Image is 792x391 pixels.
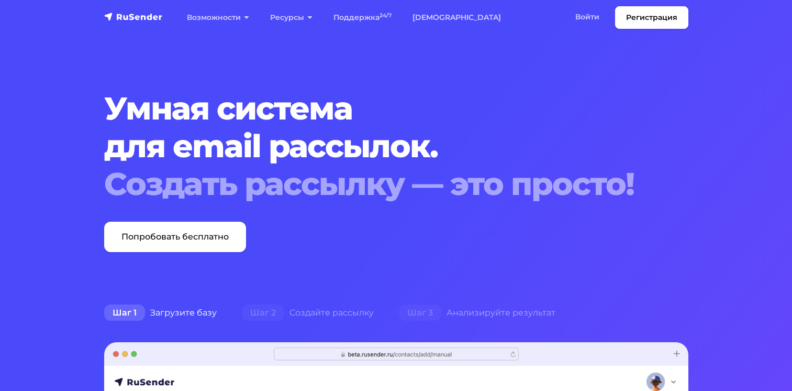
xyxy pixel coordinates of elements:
span: Шаг 2 [242,305,284,321]
h1: Умная система для email рассылок. [104,90,639,203]
div: Создайте рассылку [229,302,386,323]
a: [DEMOGRAPHIC_DATA] [402,7,511,28]
a: Возможности [176,7,260,28]
div: Анализируйте результат [386,302,568,323]
img: RuSender [104,12,163,22]
a: Регистрация [615,6,688,29]
div: Создать рассылку — это просто! [104,165,639,203]
span: Шаг 3 [399,305,441,321]
a: Войти [565,6,610,28]
span: Шаг 1 [104,305,145,321]
a: Попробовать бесплатно [104,222,246,252]
a: Ресурсы [260,7,323,28]
a: Поддержка24/7 [323,7,402,28]
sup: 24/7 [380,12,392,19]
div: Загрузите базу [92,302,229,323]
